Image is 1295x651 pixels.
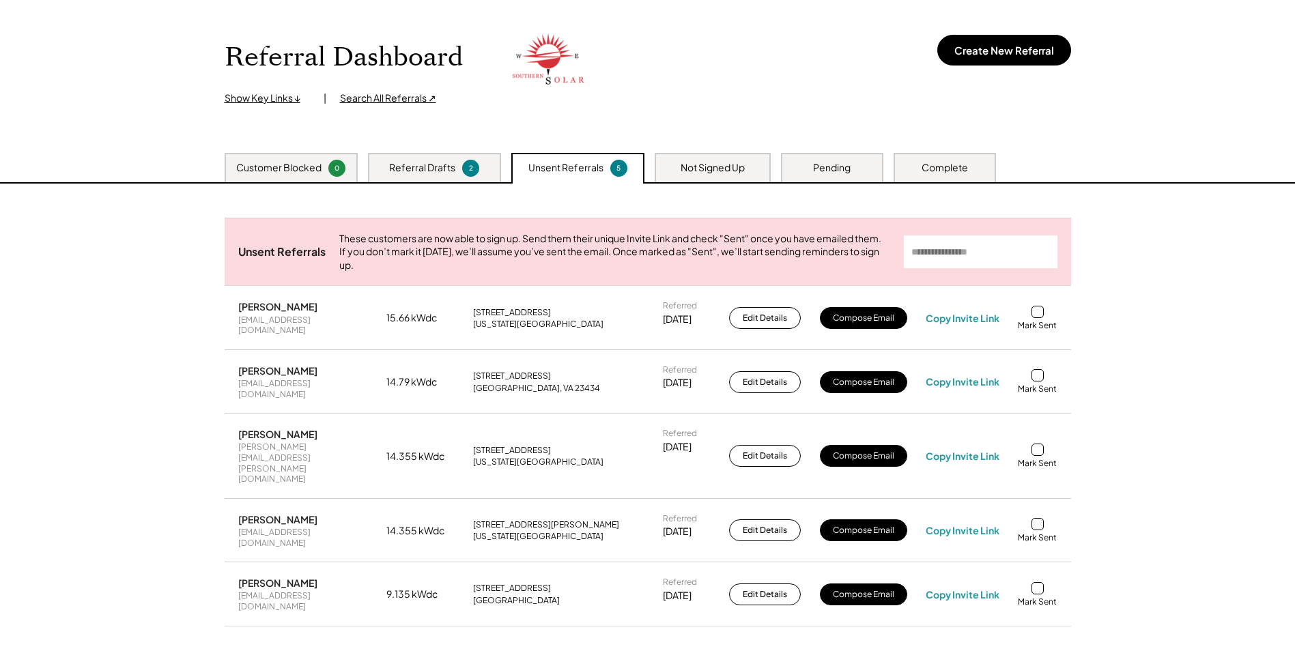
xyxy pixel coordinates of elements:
div: Referred [663,428,697,439]
button: Edit Details [729,445,801,467]
img: southern-solar.png [511,28,586,88]
button: Compose Email [820,519,907,541]
div: Referred [663,513,697,524]
div: Copy Invite Link [926,524,999,536]
div: [EMAIL_ADDRESS][DOMAIN_NAME] [238,378,368,399]
div: [EMAIL_ADDRESS][DOMAIN_NAME] [238,315,368,336]
div: [PERSON_NAME][EMAIL_ADDRESS][PERSON_NAME][DOMAIN_NAME] [238,442,368,484]
div: [US_STATE][GEOGRAPHIC_DATA] [473,319,603,330]
button: Create New Referral [937,35,1071,66]
div: Mark Sent [1018,458,1057,469]
button: Compose Email [820,583,907,605]
div: [STREET_ADDRESS] [473,307,551,318]
div: 14.355 kWdc [386,450,455,463]
div: [STREET_ADDRESS][PERSON_NAME] [473,519,619,530]
div: Pending [813,161,851,175]
div: [US_STATE][GEOGRAPHIC_DATA] [473,531,603,542]
button: Compose Email [820,307,907,329]
div: [GEOGRAPHIC_DATA] [473,595,560,606]
div: 0 [330,163,343,173]
div: Search All Referrals ↗ [340,91,436,105]
div: These customers are now able to sign up. Send them their unique Invite Link and check "Sent" once... [339,232,890,272]
div: Mark Sent [1018,596,1057,607]
div: [EMAIL_ADDRESS][DOMAIN_NAME] [238,527,368,548]
h1: Referral Dashboard [225,42,463,74]
div: [DATE] [663,440,692,454]
div: Copy Invite Link [926,375,999,388]
div: [PERSON_NAME] [238,577,317,589]
div: 9.135 kWdc [386,588,455,601]
div: Not Signed Up [681,161,745,175]
div: | [324,91,326,105]
div: Referred [663,577,697,588]
div: Copy Invite Link [926,312,999,324]
button: Edit Details [729,519,801,541]
div: 15.66 kWdc [386,311,455,325]
div: [PERSON_NAME] [238,428,317,440]
div: 5 [612,163,625,173]
div: Referral Drafts [389,161,455,175]
div: Copy Invite Link [926,588,999,601]
div: [EMAIL_ADDRESS][DOMAIN_NAME] [238,590,368,611]
button: Edit Details [729,583,801,605]
div: [DATE] [663,589,692,603]
div: Unsent Referrals [528,161,603,175]
div: Referred [663,300,697,311]
div: Referred [663,364,697,375]
div: [PERSON_NAME] [238,513,317,525]
button: Edit Details [729,307,801,329]
div: [PERSON_NAME] [238,300,317,313]
div: [PERSON_NAME] [238,364,317,377]
button: Edit Details [729,371,801,393]
button: Compose Email [820,445,907,467]
div: 14.355 kWdc [386,524,455,538]
div: [DATE] [663,525,692,538]
div: Customer Blocked [236,161,322,175]
div: [STREET_ADDRESS] [473,583,551,594]
div: Complete [922,161,968,175]
div: Mark Sent [1018,532,1057,543]
div: Copy Invite Link [926,450,999,462]
div: Show Key Links ↓ [225,91,310,105]
div: [GEOGRAPHIC_DATA], VA 23434 [473,383,600,394]
div: 2 [464,163,477,173]
div: [STREET_ADDRESS] [473,445,551,456]
div: Mark Sent [1018,320,1057,331]
div: [US_STATE][GEOGRAPHIC_DATA] [473,457,603,467]
div: [DATE] [663,313,692,326]
div: Mark Sent [1018,384,1057,394]
div: [DATE] [663,376,692,390]
div: [STREET_ADDRESS] [473,371,551,381]
div: Unsent Referrals [238,245,326,259]
button: Compose Email [820,371,907,393]
div: 14.79 kWdc [386,375,455,389]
